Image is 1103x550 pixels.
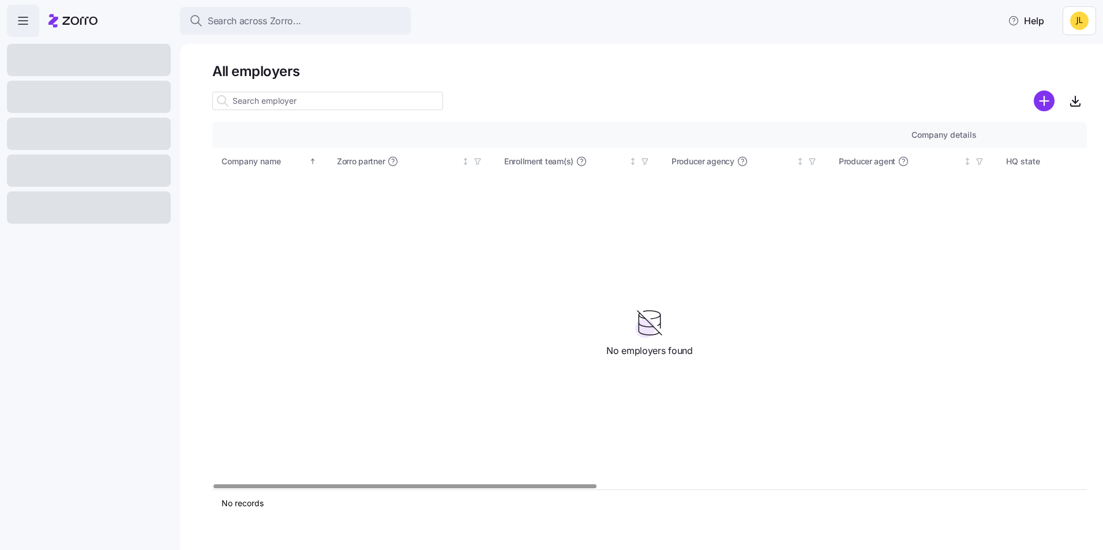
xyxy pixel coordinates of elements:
span: Producer agent [839,156,895,167]
img: 4bbb7b38fb27464b0c02eb484b724bf2 [1070,12,1089,30]
button: Search across Zorro... [180,7,411,35]
input: Search employer [212,92,443,110]
span: Zorro partner [337,156,385,167]
span: Search across Zorro... [208,14,301,28]
button: Help [999,9,1053,32]
th: Company nameSorted ascending [212,148,328,175]
span: Help [1008,14,1044,28]
div: Not sorted [796,157,804,165]
div: Not sorted [629,157,637,165]
span: Producer agency [671,156,734,167]
div: No records [222,498,980,509]
div: Sorted ascending [309,157,317,165]
th: Producer agencyNot sorted [662,148,830,175]
th: Producer agentNot sorted [830,148,997,175]
div: Company name [222,155,307,168]
div: Not sorted [963,157,971,165]
th: Enrollment team(s)Not sorted [495,148,662,175]
div: Not sorted [462,157,470,165]
span: No employers found [606,344,692,358]
svg: add icon [1034,91,1055,111]
span: Enrollment team(s) [504,156,573,167]
h1: All employers [212,62,1087,80]
th: Zorro partnerNot sorted [328,148,495,175]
